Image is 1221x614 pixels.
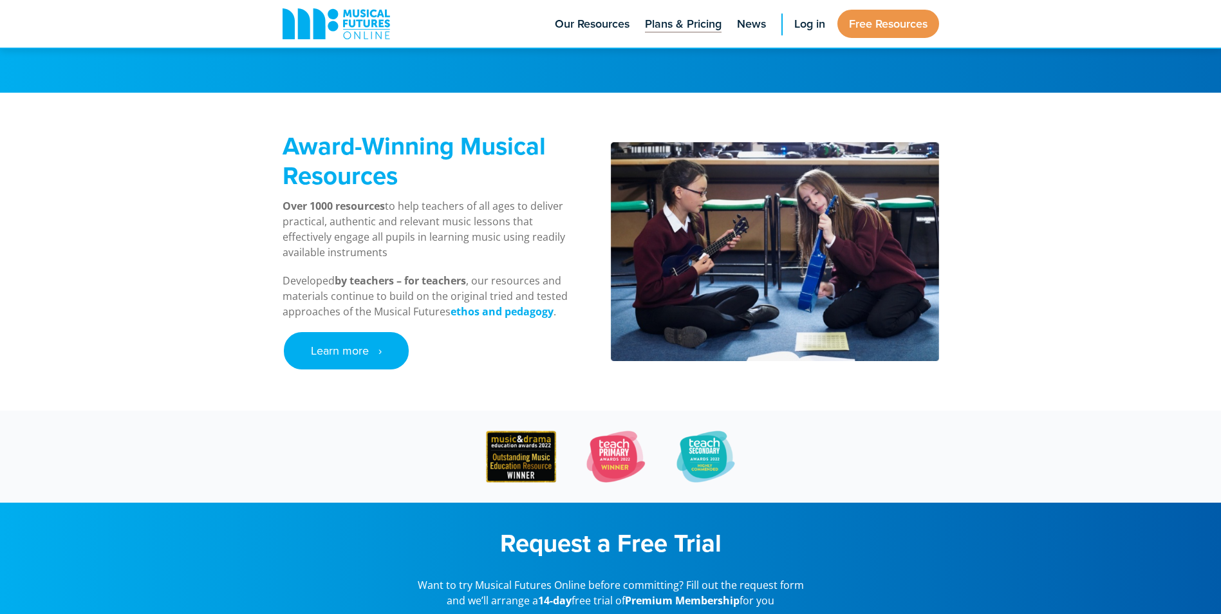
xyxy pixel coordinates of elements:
a: Learn more ‎‏‏‎ ‎ › [284,332,409,369]
span: News [737,15,766,33]
span: Plans & Pricing [645,15,722,33]
strong: Over 1000 resources [283,199,385,213]
a: Free Resources [837,10,939,38]
p: Want to try Musical Futures Online before committing? Fill out the request form and we’ll arrange... [411,577,810,608]
span: Our Resources [555,15,629,33]
p: Developed , our resources and materials continue to build on the original tried and tested approa... [283,273,572,319]
span: Log in [794,15,825,33]
strong: Premium Membership [625,593,740,608]
strong: Award-Winning Musical Resources [283,128,546,193]
strong: 14-day [538,593,572,608]
a: ethos and pedagogy [451,304,554,319]
strong: by teachers – for teachers [335,274,466,288]
h2: Request a Free Trial [360,528,862,558]
span: to help teachers of all ages to deliver practical, authentic and relevant music lessons that effe... [283,199,565,259]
